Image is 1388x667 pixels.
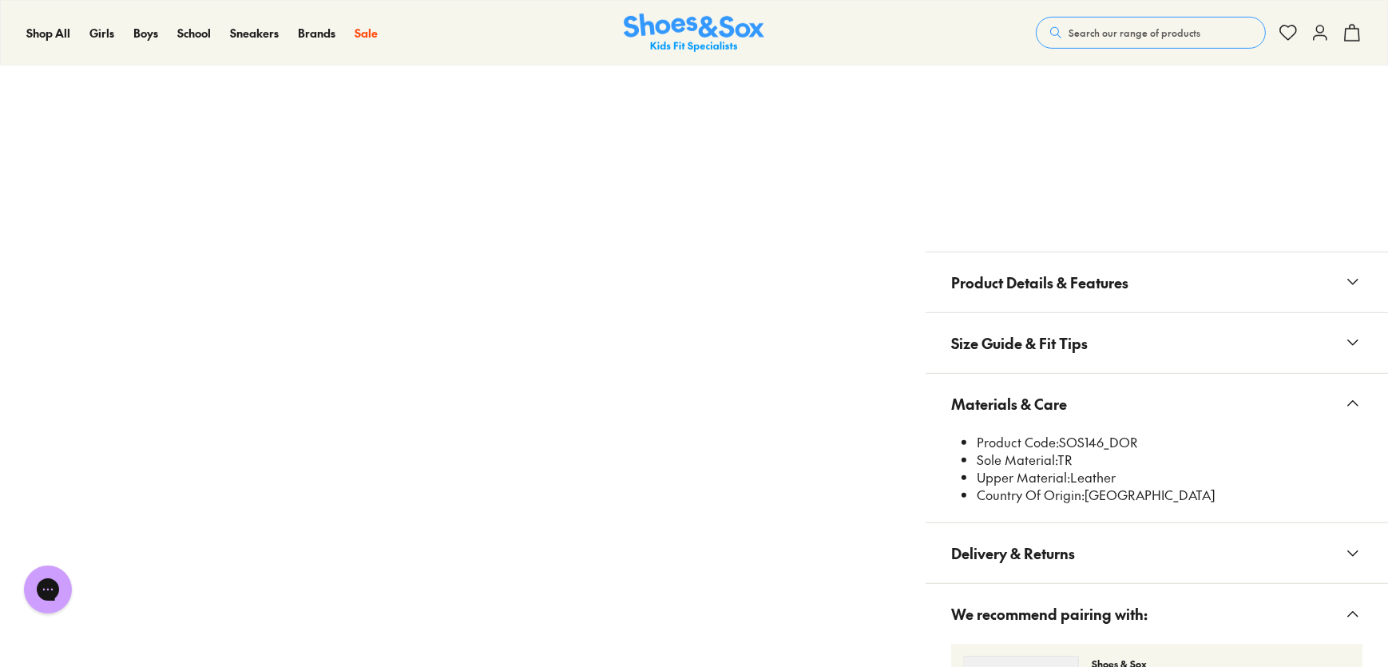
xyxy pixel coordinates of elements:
span: We recommend pairing with: [951,590,1148,637]
span: Country Of Origin: [977,486,1085,503]
a: Girls [89,25,114,42]
span: Sole Material: [977,451,1057,468]
a: Brands [298,25,335,42]
span: Brands [298,25,335,41]
a: Shop All [26,25,70,42]
span: Product Code: [977,433,1059,451]
button: Delivery & Returns [926,523,1388,583]
span: Search our range of products [1069,26,1200,40]
a: Boys [133,25,158,42]
span: Upper Material: [977,468,1070,486]
span: Delivery & Returns [951,530,1075,577]
button: Product Details & Features [926,252,1388,312]
span: Materials & Care [951,380,1067,427]
iframe: Gorgias live chat messenger [16,560,80,619]
a: Sneakers [230,25,279,42]
span: Sale [355,25,378,41]
li: Leather [977,469,1362,486]
button: We recommend pairing with: [926,584,1388,644]
span: Sneakers [230,25,279,41]
a: School [177,25,211,42]
span: Size Guide & Fit Tips [951,320,1088,367]
a: Sale [355,25,378,42]
span: Shop All [26,25,70,41]
span: School [177,25,211,41]
span: Boys [133,25,158,41]
li: TR [977,451,1362,469]
span: Girls [89,25,114,41]
button: Search our range of products [1036,17,1266,49]
img: SNS_Logo_Responsive.svg [624,14,764,53]
button: Materials & Care [926,374,1388,434]
li: [GEOGRAPHIC_DATA] [977,486,1362,504]
button: Size Guide & Fit Tips [926,313,1388,373]
a: Shoes & Sox [624,14,764,53]
span: Product Details & Features [951,259,1128,306]
li: SOS146_DOR [977,434,1362,451]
